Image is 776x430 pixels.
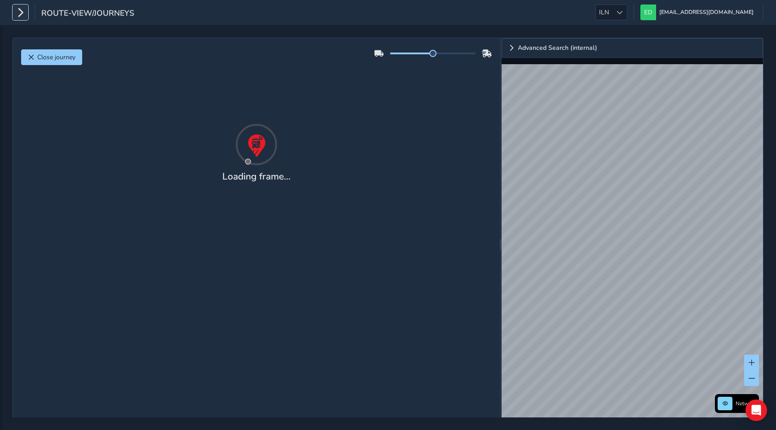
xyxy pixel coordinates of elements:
span: ILN [596,5,612,20]
div: Open Intercom Messenger [745,399,767,421]
span: route-view/journeys [41,8,134,20]
img: diamond-layout [640,4,656,20]
a: Expand [502,38,763,58]
button: Close journey [21,49,82,65]
h4: Loading frame... [222,171,291,182]
span: [EMAIL_ADDRESS][DOMAIN_NAME] [659,4,754,20]
span: Network [736,400,756,407]
button: [EMAIL_ADDRESS][DOMAIN_NAME] [640,4,757,20]
span: Advanced Search (internal) [518,45,597,51]
span: Close journey [37,53,75,61]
